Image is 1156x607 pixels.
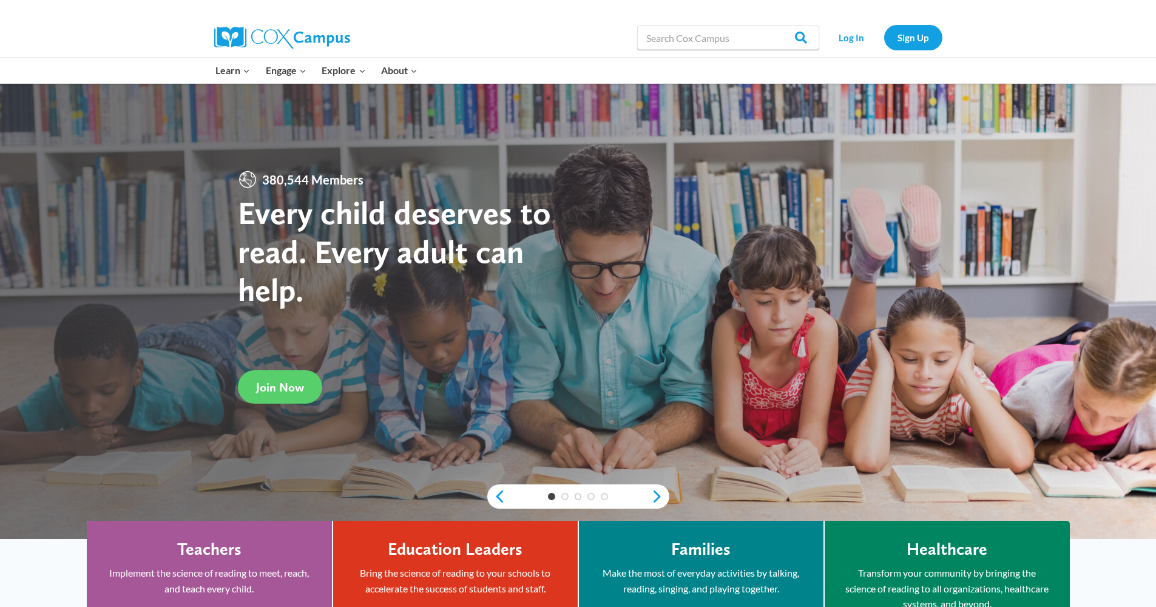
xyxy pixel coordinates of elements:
[487,484,669,509] div: content slider buttons
[105,565,314,596] p: Implement the science of reading to meet, reach, and teach every child.
[256,380,304,395] span: Join Now
[388,539,522,560] h4: Education Leaders
[587,493,595,500] a: 4
[548,493,555,500] a: 1
[487,489,505,504] a: previous
[177,539,242,560] h4: Teachers
[825,25,878,50] a: Log In
[266,63,306,78] span: Engage
[322,63,365,78] span: Explore
[351,565,559,596] p: Bring the science of reading to your schools to accelerate the success of students and staff.
[575,493,582,500] a: 3
[907,539,987,560] h4: Healthcare
[257,170,368,189] span: 380,544 Members
[597,565,805,596] p: Make the most of everyday activities by talking, reading, singing, and playing together.
[214,27,350,49] img: Cox Campus
[601,493,608,500] a: 5
[215,63,250,78] span: Learn
[825,25,942,50] nav: Secondary Navigation
[381,63,417,78] span: About
[208,58,425,83] nav: Primary Navigation
[238,193,551,309] strong: Every child deserves to read. Every adult can help.
[561,493,569,500] a: 2
[671,539,731,560] h4: Families
[884,25,942,50] a: Sign Up
[651,489,669,504] a: next
[238,370,322,404] a: Join Now
[637,25,819,50] input: Search Cox Campus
